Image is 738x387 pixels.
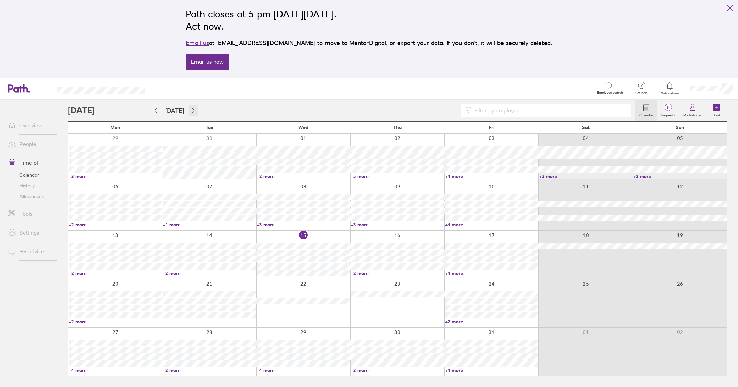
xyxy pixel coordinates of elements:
button: [DATE] [160,105,189,116]
h2: Path closes at 5 pm [DATE][DATE]. Act now. [186,8,552,32]
a: +3 more [257,222,350,228]
a: +2 more [257,173,350,179]
a: Email us now [186,54,229,70]
a: +2 more [163,367,256,373]
a: Email us [186,39,209,46]
a: +3 more [351,367,444,373]
label: Book [709,111,725,117]
a: +3 more [69,173,162,179]
a: +5 more [351,173,444,179]
a: +2 more [351,270,444,276]
a: Allowances [3,191,57,202]
a: +4 more [257,367,350,373]
span: Get help [631,91,652,95]
a: Time off [3,156,57,170]
input: Filter by employee [472,104,627,117]
span: Wed [298,125,308,130]
label: Calendar [635,111,657,117]
a: +2 more [633,173,727,179]
a: +2 more [69,270,162,276]
p: at [EMAIL_ADDRESS][DOMAIN_NAME] to move to MentorDigital, or export your data. If you don’t, it w... [186,38,552,48]
a: 0Requests [657,100,679,121]
a: +4 more [445,222,538,228]
a: +2 more [69,222,162,228]
a: Calendar [635,100,657,121]
a: Calendar [3,170,57,180]
a: +4 more [163,222,256,228]
a: Settings [3,226,57,239]
a: +4 more [445,173,538,179]
a: My holidays [679,100,706,121]
a: +2 more [445,319,538,325]
a: Overview [3,118,57,132]
a: +4 more [69,367,162,373]
a: Book [706,100,727,121]
label: Requests [657,111,679,117]
a: HR advice [3,245,57,258]
a: +4 more [445,367,538,373]
a: +3 more [351,222,444,228]
span: Employee search [597,91,623,95]
span: Sat [582,125,590,130]
span: Fri [489,125,495,130]
a: People [3,137,57,151]
span: Thu [393,125,402,130]
label: My holidays [679,111,706,117]
span: Tue [206,125,213,130]
a: Notifications [659,81,681,95]
div: Search [163,85,180,91]
a: +2 more [69,319,162,325]
a: +4 more [445,270,538,276]
span: Sun [676,125,684,130]
span: Mon [110,125,120,130]
a: Tools [3,207,57,221]
span: 0 [657,105,679,110]
a: History [3,180,57,191]
span: Notifications [659,91,681,95]
a: +2 more [539,173,633,179]
a: +2 more [163,270,256,276]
